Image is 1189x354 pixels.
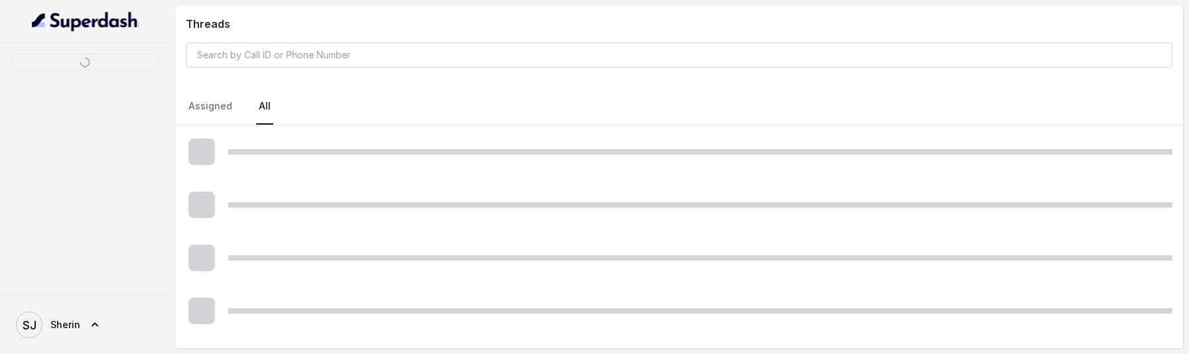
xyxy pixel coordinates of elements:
img: light.svg [32,11,139,32]
h2: Threads [186,16,1172,32]
input: Search by Call ID or Phone Number [186,42,1172,68]
a: All [256,89,273,125]
span: Sherin [50,318,80,331]
a: Sherin [11,306,159,343]
nav: Tabs [186,89,1172,125]
text: SJ [23,318,36,332]
a: Assigned [186,89,235,125]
